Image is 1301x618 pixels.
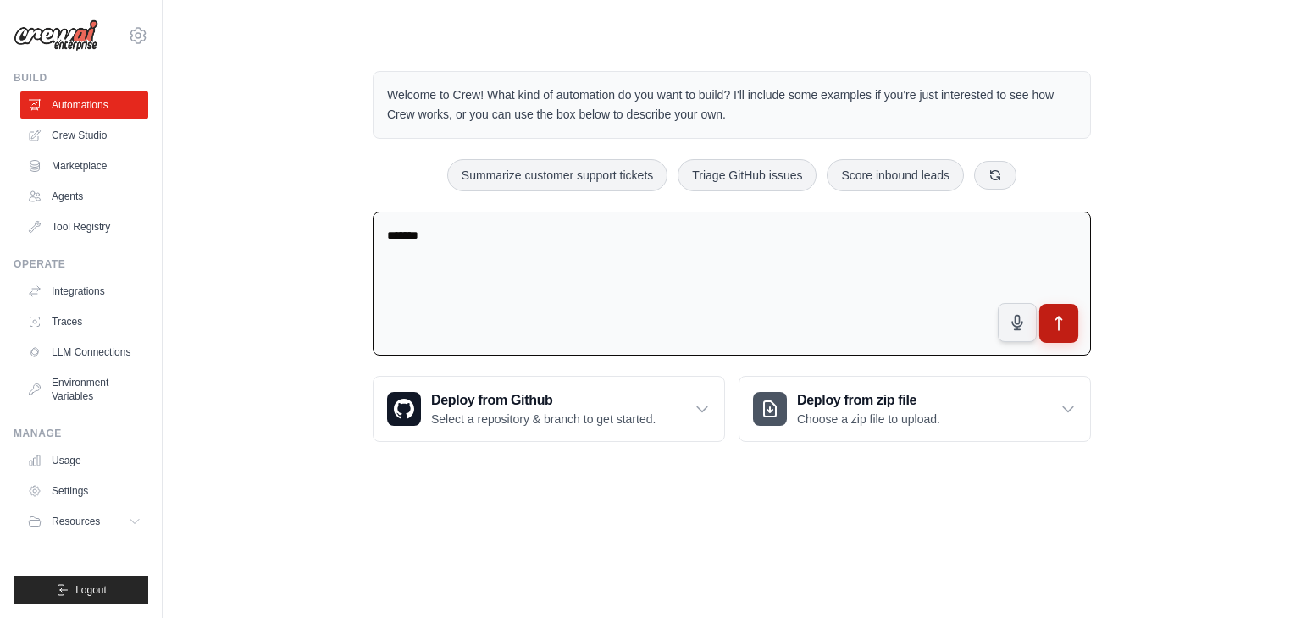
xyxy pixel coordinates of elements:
span: Resources [52,515,100,528]
a: Tool Registry [20,213,148,240]
div: Build [14,71,148,85]
button: Summarize customer support tickets [447,159,667,191]
a: Marketplace [20,152,148,179]
a: Automations [20,91,148,119]
a: Settings [20,477,148,505]
a: Traces [20,308,148,335]
button: Score inbound leads [827,159,964,191]
a: LLM Connections [20,339,148,366]
p: Welcome to Crew! What kind of automation do you want to build? I'll include some examples if you'... [387,86,1077,124]
p: Select a repository & branch to get started. [431,411,656,428]
a: Usage [20,447,148,474]
div: Operate [14,257,148,271]
span: Logout [75,583,107,597]
p: Choose a zip file to upload. [797,411,940,428]
a: Crew Studio [20,122,148,149]
a: Integrations [20,278,148,305]
a: Environment Variables [20,369,148,410]
div: Manage [14,427,148,440]
h3: Deploy from Github [431,390,656,411]
button: Logout [14,576,148,604]
h3: Deploy from zip file [797,390,940,411]
img: Logo [14,19,98,52]
button: Resources [20,508,148,535]
button: Triage GitHub issues [678,159,817,191]
iframe: Chat Widget [1216,537,1301,618]
a: Agents [20,183,148,210]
